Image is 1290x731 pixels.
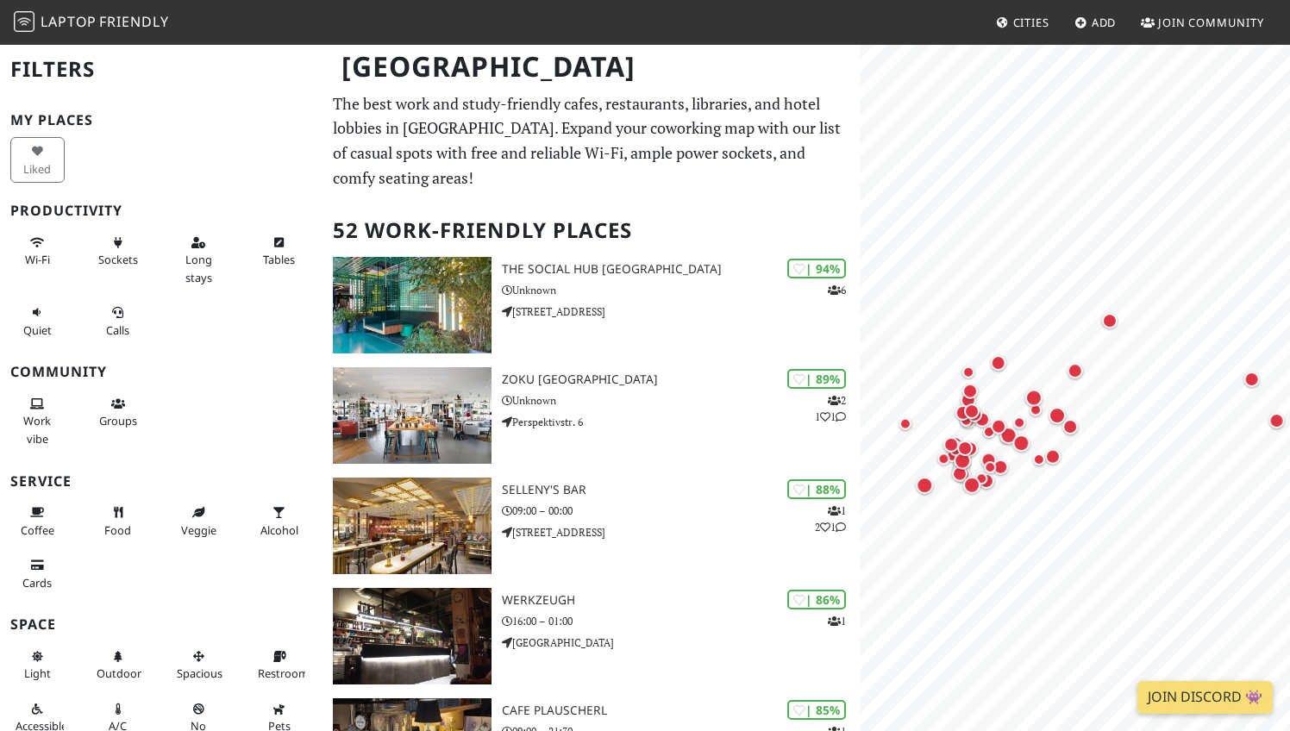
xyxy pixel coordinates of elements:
[322,588,860,684] a: WerkzeugH | 86% 1 WerkzeugH 16:00 – 01:00 [GEOGRAPHIC_DATA]
[10,298,65,344] button: Quiet
[177,665,222,681] span: Spacious
[952,463,974,485] div: Map marker
[10,642,65,688] button: Light
[934,448,955,469] div: Map marker
[828,613,846,629] p: 1
[172,498,226,544] button: Veggie
[956,409,977,430] div: Map marker
[1266,409,1288,432] div: Map marker
[185,252,212,284] span: Long stays
[975,470,998,492] div: Map marker
[1134,7,1271,38] a: Join Community
[1064,359,1086,382] div: Map marker
[990,455,1012,478] div: Map marker
[333,478,492,574] img: SELLENY'S Bar
[10,616,312,633] h3: Space
[502,503,861,519] p: 09:00 – 00:00
[952,402,974,424] div: Map marker
[943,433,967,457] div: Map marker
[1068,7,1124,38] a: Add
[333,588,492,684] img: WerkzeugH
[815,503,846,535] p: 1 2 1
[1042,445,1064,467] div: Map marker
[1010,431,1034,455] div: Map marker
[253,642,307,688] button: Restroom
[502,524,861,540] p: [STREET_ADDRESS]
[258,665,309,681] span: Restroom
[502,262,861,277] h3: The Social Hub [GEOGRAPHIC_DATA]
[502,392,861,409] p: Unknown
[989,7,1056,38] a: Cities
[322,257,860,353] a: The Social Hub Vienna | 94% 6 The Social Hub [GEOGRAPHIC_DATA] Unknown [STREET_ADDRESS]
[895,413,916,434] div: Map marker
[502,372,861,387] h3: Zoku [GEOGRAPHIC_DATA]
[333,367,492,464] img: Zoku Vienna
[988,415,1011,437] div: Map marker
[787,369,846,389] div: | 89%
[99,413,137,428] span: Group tables
[1022,385,1046,409] div: Map marker
[333,257,492,353] img: The Social Hub Vienna
[24,665,51,681] span: Natural light
[502,483,861,497] h3: SELLENY'S Bar
[98,252,138,267] span: Power sockets
[502,282,861,298] p: Unknown
[10,228,65,274] button: Wi-Fi
[328,43,856,91] h1: [GEOGRAPHIC_DATA]
[957,409,980,431] div: Map marker
[828,282,846,298] p: 6
[97,665,141,681] span: Outdoor area
[945,437,967,459] div: Map marker
[263,252,295,267] span: Work-friendly tables
[963,403,986,425] div: Map marker
[10,551,65,597] button: Cards
[502,634,861,651] p: [GEOGRAPHIC_DATA]
[91,228,146,274] button: Sockets
[1013,15,1049,30] span: Cities
[787,590,846,609] div: | 86%
[333,204,849,257] h2: 52 Work-Friendly Places
[957,389,980,411] div: Map marker
[10,364,312,380] h3: Community
[322,367,860,464] a: Zoku Vienna | 89% 211 Zoku [GEOGRAPHIC_DATA] Unknown Perspektivstr. 6
[949,462,971,484] div: Map marker
[997,423,1021,447] div: Map marker
[787,259,846,278] div: | 94%
[253,498,307,544] button: Alcohol
[23,322,52,338] span: Quiet
[960,472,984,497] div: Map marker
[10,112,312,128] h3: My Places
[104,522,131,538] span: Food
[1025,399,1046,420] div: Map marker
[502,613,861,629] p: 16:00 – 01:00
[10,390,65,453] button: Work vibe
[950,448,974,472] div: Map marker
[91,642,146,688] button: Outdoor
[99,12,168,31] span: Friendly
[502,593,861,608] h3: WerkzeugH
[958,361,979,382] div: Map marker
[980,457,1001,478] div: Map marker
[1092,15,1117,30] span: Add
[260,522,298,538] span: Alcohol
[22,575,52,590] span: Credit cards
[815,392,846,425] p: 2 1 1
[333,91,849,191] p: The best work and study-friendly cafes, restaurants, libraries, and hotel lobbies in [GEOGRAPHIC_...
[959,379,981,402] div: Map marker
[502,703,861,718] h3: Cafe Plauscherl
[955,437,977,459] div: Map marker
[14,11,34,32] img: LaptopFriendly
[23,413,51,446] span: People working
[502,414,861,430] p: Perspektivstr. 6
[1158,15,1264,30] span: Join Community
[978,448,1000,471] div: Map marker
[971,408,993,430] div: Map marker
[106,322,129,338] span: Video/audio calls
[21,522,54,538] span: Coffee
[1009,412,1030,433] div: Map marker
[979,422,999,442] div: Map marker
[1045,403,1069,428] div: Map marker
[961,400,983,422] div: Map marker
[91,390,146,435] button: Groups
[1241,368,1263,390] div: Map marker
